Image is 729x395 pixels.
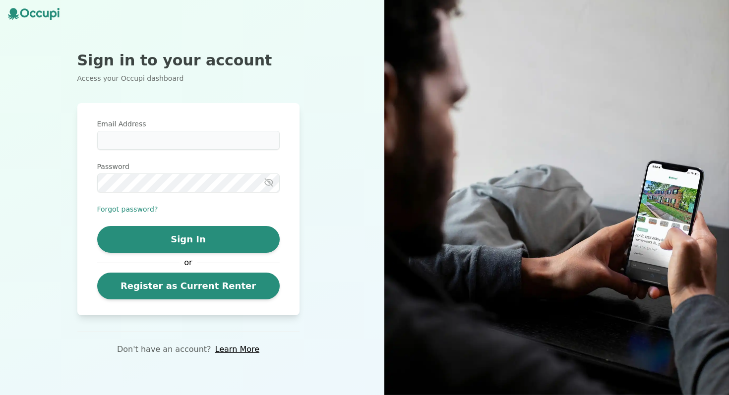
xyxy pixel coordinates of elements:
button: Sign In [97,226,280,253]
a: Learn More [215,343,259,355]
a: Register as Current Renter [97,273,280,299]
p: Don't have an account? [117,343,211,355]
span: or [180,257,197,269]
label: Password [97,162,280,171]
label: Email Address [97,119,280,129]
h2: Sign in to your account [77,52,300,69]
button: Forgot password? [97,204,158,214]
p: Access your Occupi dashboard [77,73,300,83]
